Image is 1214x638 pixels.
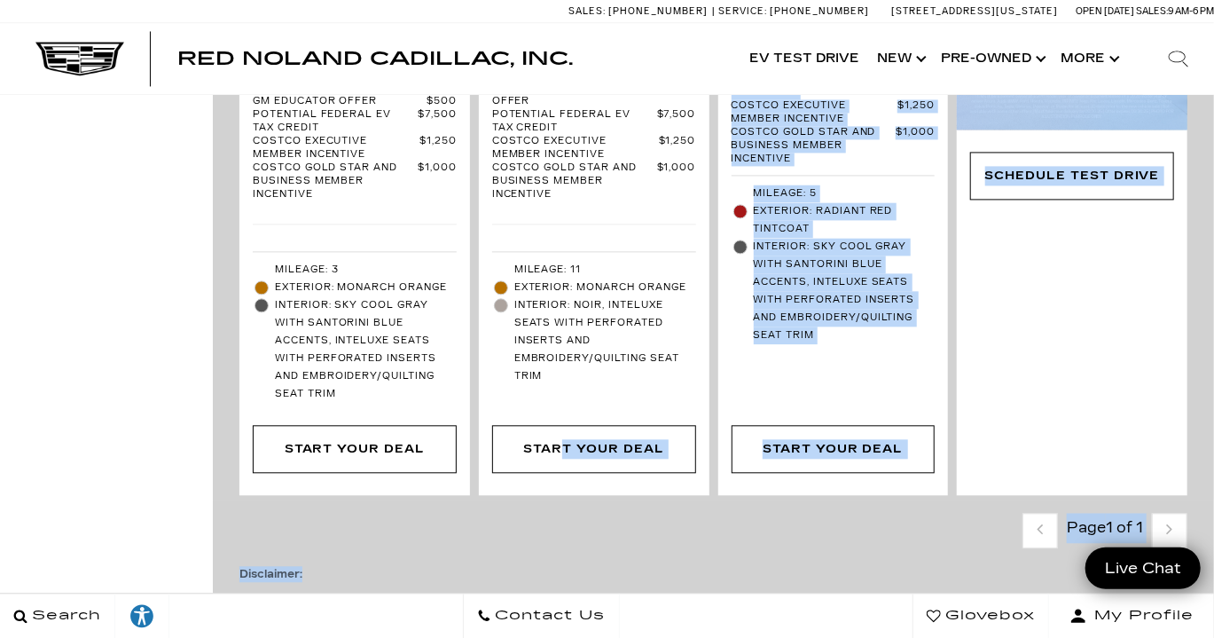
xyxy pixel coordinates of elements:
[492,135,696,161] a: Costco Executive Member Incentive $1,250
[897,99,935,126] span: $1,250
[492,161,657,201] span: Costco Gold Star and Business Member Incentive
[253,108,418,135] span: Potential Federal EV Tax Credit
[418,108,457,135] span: $7,500
[732,99,898,126] span: Costco Executive Member Incentive
[492,261,696,279] li: Mileage: 11
[514,296,696,385] span: Interior: Noir, Inteluxe Seats with Perforated inserts and embroidery/quilting seat trim
[985,166,1160,185] div: Schedule Test Drive
[1076,5,1134,17] span: Open [DATE]
[868,23,932,94] a: New
[177,48,573,69] span: Red Noland Cadillac, Inc.
[732,126,897,166] span: Costco Gold Star and Business Member Incentive
[568,6,712,16] a: Sales: [PHONE_NUMBER]
[712,6,873,16] a: Service: [PHONE_NUMBER]
[115,603,168,629] div: Explore your accessibility options
[1052,23,1125,94] button: More
[932,23,1052,94] a: Pre-Owned
[941,603,1035,628] span: Glovebox
[492,161,696,201] a: Costco Gold Star and Business Member Incentive $1,000
[970,152,1174,200] div: Schedule Test Drive
[239,568,302,580] strong: Disclaimer:
[115,594,169,638] a: Explore your accessibility options
[1143,23,1214,94] div: Search
[732,99,936,126] a: Costco Executive Member Incentive $1,250
[418,161,457,201] span: $1,000
[427,95,457,108] span: $500
[514,279,696,296] span: Exterior: Monarch Orange
[732,126,936,166] a: Costco Gold Star and Business Member Incentive $1,000
[740,23,868,94] a: EV Test Drive
[492,108,657,135] span: Potential Federal EV Tax Credit
[896,126,935,166] span: $1,000
[253,261,457,279] li: Mileage: 3
[253,161,457,201] a: Costco Gold Star and Business Member Incentive $1,000
[239,591,1187,623] p: Tax, title, licensing and other fees NOT included. All prices, specifications and availability su...
[1087,603,1194,628] span: My Profile
[1168,5,1214,17] span: 9 AM-6 PM
[657,108,696,135] span: $7,500
[177,50,573,67] a: Red Noland Cadillac, Inc.
[1085,547,1201,589] a: Live Chat
[419,135,457,161] span: $1,250
[732,425,936,473] div: Start Your Deal
[718,5,767,17] span: Service:
[253,425,457,473] div: Start Your Deal
[253,161,418,201] span: Costco Gold Star and Business Member Incentive
[1049,594,1214,638] button: Open user profile menu
[253,95,457,108] a: GM Educator Offer $500
[492,108,696,135] a: Potential Federal EV Tax Credit $7,500
[492,135,659,161] span: Costco Executive Member Incentive
[770,5,869,17] span: [PHONE_NUMBER]
[1058,513,1152,548] div: Page 1 of 1
[732,185,936,202] li: Mileage: 5
[1096,558,1190,579] span: Live Chat
[1136,5,1168,17] span: Sales:
[253,95,427,108] span: GM Educator Offer
[754,238,936,344] span: Interior: Sky Cool Gray with Santorini Blue accents, Inteluxe Seats with Perforated inserts and e...
[463,594,620,638] a: Contact Us
[659,135,696,161] span: $1,250
[253,108,457,135] a: Potential Federal EV Tax Credit $7,500
[275,296,457,403] span: Interior: Sky Cool Gray with Santorini Blue accents, Inteluxe Seats with Perforated inserts and e...
[35,42,124,75] img: Cadillac Dark Logo with Cadillac White Text
[253,135,419,161] span: Costco Executive Member Incentive
[491,603,606,628] span: Contact Us
[754,202,936,238] span: Exterior: Radiant Red Tintcoat
[285,439,425,459] div: Start Your Deal
[912,594,1049,638] a: Glovebox
[608,5,708,17] span: [PHONE_NUMBER]
[492,425,696,473] div: Start Your Deal
[891,5,1058,17] a: [STREET_ADDRESS][US_STATE]
[27,603,101,628] span: Search
[523,439,663,459] div: Start Your Deal
[763,439,903,459] div: Start Your Deal
[568,5,606,17] span: Sales:
[275,279,457,296] span: Exterior: Monarch Orange
[253,135,457,161] a: Costco Executive Member Incentive $1,250
[657,161,696,201] span: $1,000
